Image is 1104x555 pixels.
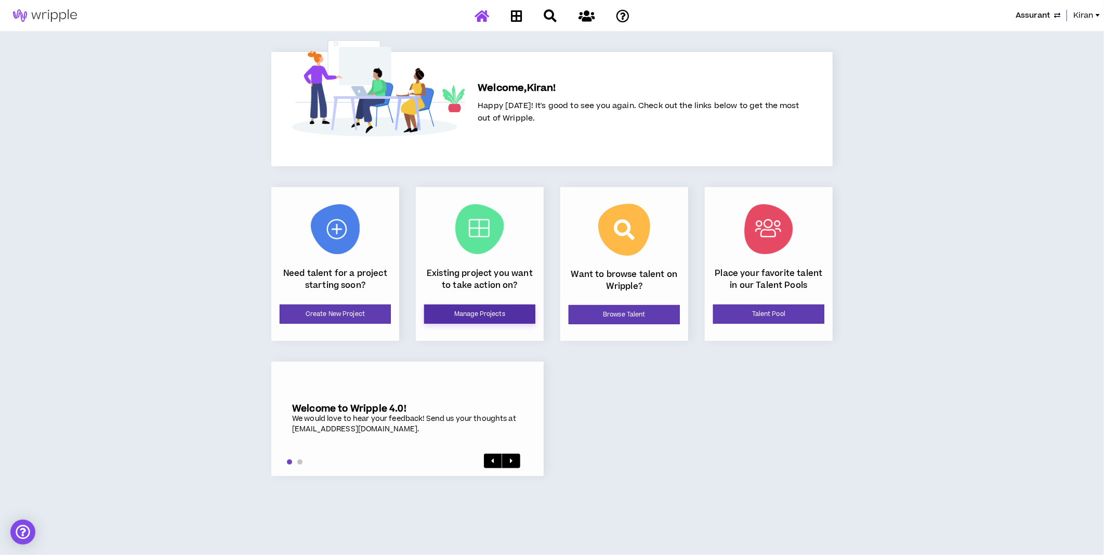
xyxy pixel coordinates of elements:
span: Happy [DATE]! It's good to see you again. Check out the links below to get the most out of Wripple. [478,100,799,124]
p: Place your favorite talent in our Talent Pools [713,268,824,291]
p: Need talent for a project starting soon? [280,268,391,291]
div: Open Intercom Messenger [10,520,35,545]
p: Want to browse talent on Wripple? [569,269,680,292]
div: We would love to hear your feedback! Send us your thoughts at [EMAIL_ADDRESS][DOMAIN_NAME]. [292,414,523,434]
a: Manage Projects [424,305,535,324]
img: New Project [311,204,360,254]
button: Assurant [1016,10,1060,21]
a: Talent Pool [713,305,824,324]
img: Talent Pool [744,204,793,254]
a: Create New Project [280,305,391,324]
span: Kiran [1073,10,1094,21]
p: Existing project you want to take action on? [424,268,535,291]
img: Current Projects [455,204,504,254]
h5: Welcome to Wripple 4.0! [292,403,523,414]
h5: Welcome, Kiran ! [478,81,799,96]
a: Browse Talent [569,305,680,324]
span: Assurant [1016,10,1050,21]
